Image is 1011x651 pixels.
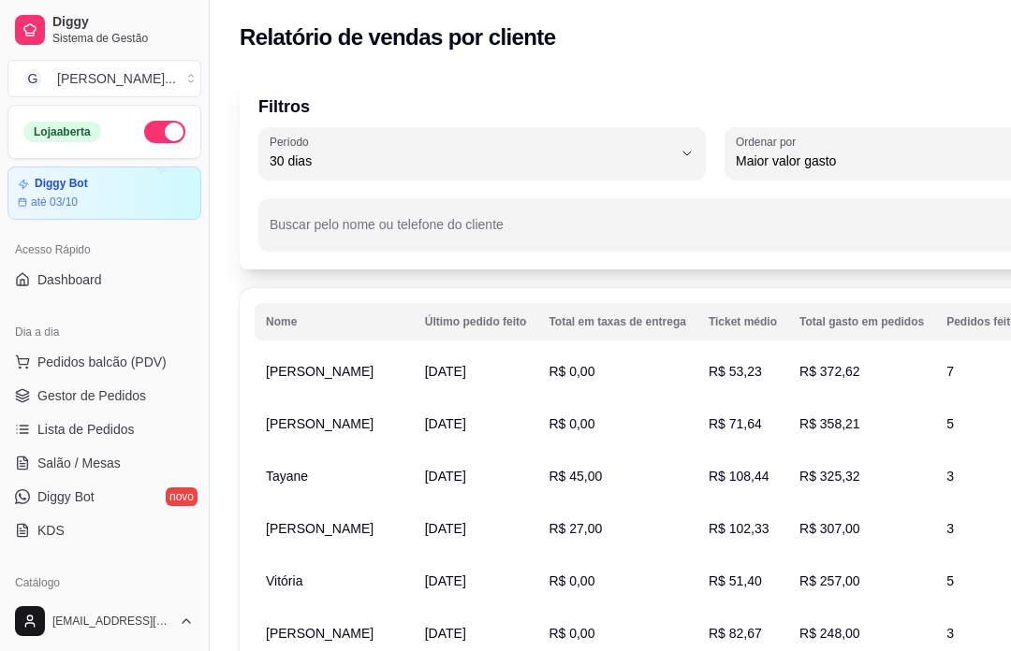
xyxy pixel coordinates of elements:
[425,416,466,431] span: [DATE]
[946,521,954,536] span: 3
[799,573,860,588] span: R$ 257,00
[788,303,935,340] th: Total gasto em pedidos
[946,626,954,641] span: 3
[425,364,466,379] span: [DATE]
[425,573,466,588] span: [DATE]
[7,482,201,512] a: Diggy Botnovo
[736,134,802,150] label: Ordenar por
[37,386,146,405] span: Gestor de Pedidos
[7,568,201,598] div: Catálogo
[7,599,201,644] button: [EMAIL_ADDRESS][DOMAIN_NAME]
[37,270,102,289] span: Dashboard
[7,7,201,52] a: DiggySistema de Gestão
[35,177,88,191] article: Diggy Bot
[549,626,594,641] span: R$ 0,00
[270,134,315,150] label: Período
[37,454,121,472] span: Salão / Mesas
[31,195,78,210] article: até 03/10
[52,31,194,46] span: Sistema de Gestão
[23,122,101,142] div: Loja aberta
[7,317,201,347] div: Dia a dia
[709,469,769,484] span: R$ 108,44
[255,303,414,340] th: Nome
[799,521,860,536] span: R$ 307,00
[23,69,42,88] span: G
[258,127,706,180] button: Período30 dias
[266,469,308,484] span: Tayane
[7,265,201,295] a: Dashboard
[946,364,954,379] span: 7
[52,614,171,629] span: [EMAIL_ADDRESS][DOMAIN_NAME]
[414,303,538,340] th: Último pedido feito
[425,521,466,536] span: [DATE]
[7,515,201,545] a: KDS
[7,347,201,377] button: Pedidos balcão (PDV)
[946,469,954,484] span: 3
[697,303,788,340] th: Ticket médio
[37,521,65,540] span: KDS
[37,353,167,371] span: Pedidos balcão (PDV)
[709,626,762,641] span: R$ 82,67
[7,448,201,478] a: Salão / Mesas
[549,469,602,484] span: R$ 45,00
[549,416,594,431] span: R$ 0,00
[549,364,594,379] span: R$ 0,00
[7,60,201,97] button: Select a team
[799,364,860,379] span: R$ 372,62
[7,381,201,411] a: Gestor de Pedidos
[7,166,201,220] a: Diggy Botaté 03/10
[57,69,176,88] div: [PERSON_NAME] ...
[709,416,762,431] span: R$ 71,64
[37,487,95,506] span: Diggy Bot
[266,626,374,641] span: [PERSON_NAME]
[7,235,201,265] div: Acesso Rápido
[52,14,194,31] span: Diggy
[549,521,602,536] span: R$ 27,00
[709,573,762,588] span: R$ 51,40
[266,573,302,588] span: Vitória
[7,414,201,444] a: Lista de Pedidos
[425,626,466,641] span: [DATE]
[240,22,556,52] h2: Relatório de vendas por cliente
[144,121,185,143] button: Alterar Status
[537,303,697,340] th: Total em taxas de entrega
[266,416,374,431] span: [PERSON_NAME]
[709,364,762,379] span: R$ 53,23
[709,521,769,536] span: R$ 102,33
[266,521,374,536] span: [PERSON_NAME]
[799,626,860,641] span: R$ 248,00
[37,420,135,439] span: Lista de Pedidos
[946,416,954,431] span: 5
[799,416,860,431] span: R$ 358,21
[266,364,374,379] span: [PERSON_NAME]
[270,152,672,170] span: 30 dias
[946,573,954,588] span: 5
[425,469,466,484] span: [DATE]
[549,573,594,588] span: R$ 0,00
[799,469,860,484] span: R$ 325,32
